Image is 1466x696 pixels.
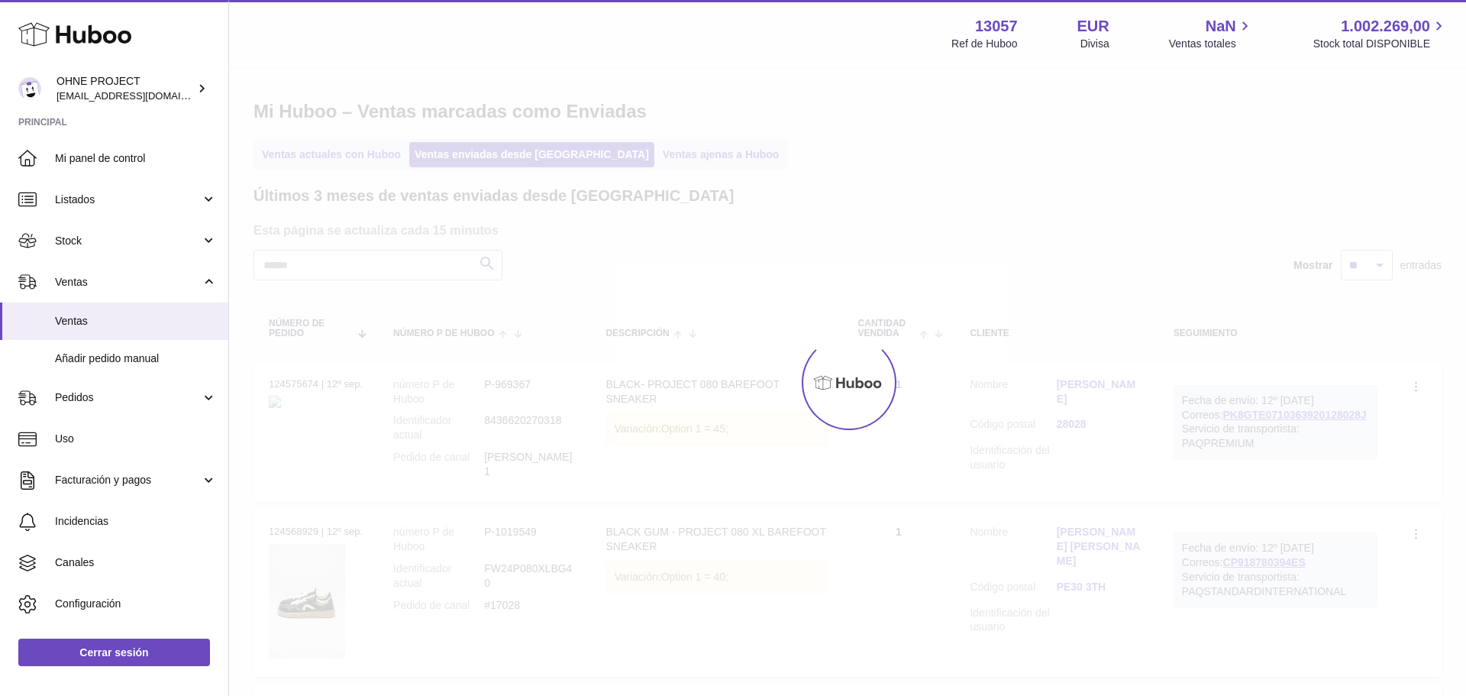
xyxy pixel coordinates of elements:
[1169,16,1254,51] a: NaN Ventas totales
[55,314,217,329] span: Ventas
[18,77,41,100] img: internalAdmin-13057@internal.huboo.com
[1077,16,1109,37] strong: EUR
[1313,37,1448,51] span: Stock total DISPONIBLE
[55,234,201,248] span: Stock
[55,193,201,207] span: Listados
[57,74,194,103] div: OHNE PROJECT
[975,16,1018,37] strong: 13057
[55,390,201,405] span: Pedidos
[951,37,1017,51] div: Ref de Huboo
[55,275,201,290] span: Ventas
[55,514,217,529] span: Incidencias
[55,473,201,487] span: Facturación y pagos
[1313,16,1448,51] a: 1.002.269,00 Stock total DISPONIBLE
[55,351,217,366] span: Añadir pedido manual
[1080,37,1109,51] div: Divisa
[1206,16,1236,37] span: NaN
[55,555,217,570] span: Canales
[1169,37,1254,51] span: Ventas totales
[55,597,217,611] span: Configuración
[55,151,217,166] span: Mi panel de control
[57,89,224,102] span: [EMAIL_ADDRESS][DOMAIN_NAME]
[1341,16,1430,37] span: 1.002.269,00
[18,639,210,666] a: Cerrar sesión
[55,432,217,446] span: Uso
